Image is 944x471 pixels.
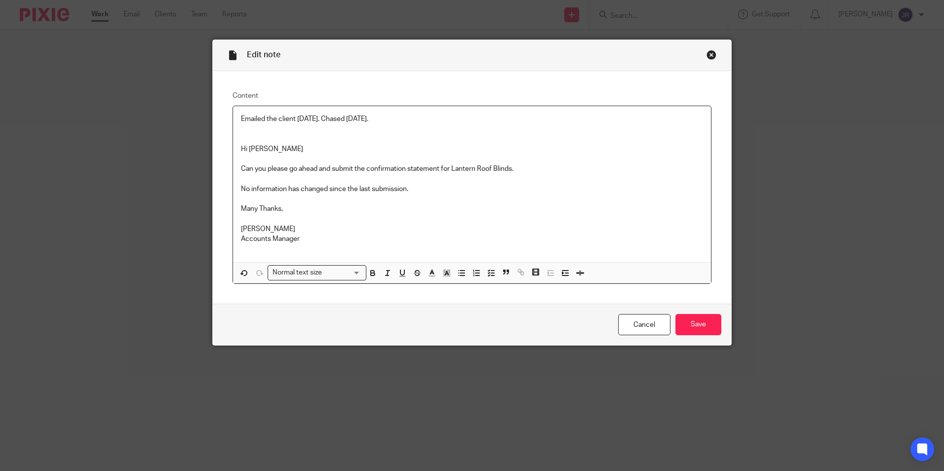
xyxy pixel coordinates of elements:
[618,314,670,335] a: Cancel
[675,314,721,335] input: Save
[241,144,703,154] p: Hi [PERSON_NAME]
[325,268,360,278] input: Search for option
[707,50,716,60] div: Close this dialog window
[241,184,703,194] p: No information has changed since the last submission.
[241,224,703,234] p: [PERSON_NAME]
[270,268,324,278] span: Normal text size
[233,91,711,101] label: Content
[241,114,703,124] p: Emailed the client [DATE]. Chased [DATE].
[241,164,703,174] p: Can you please go ahead and submit the confirmation statement for Lantern Roof Blinds.
[247,51,280,59] span: Edit note
[268,265,366,280] div: Search for option
[241,204,703,214] p: Many Thanks,
[241,234,703,244] p: Accounts Manager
